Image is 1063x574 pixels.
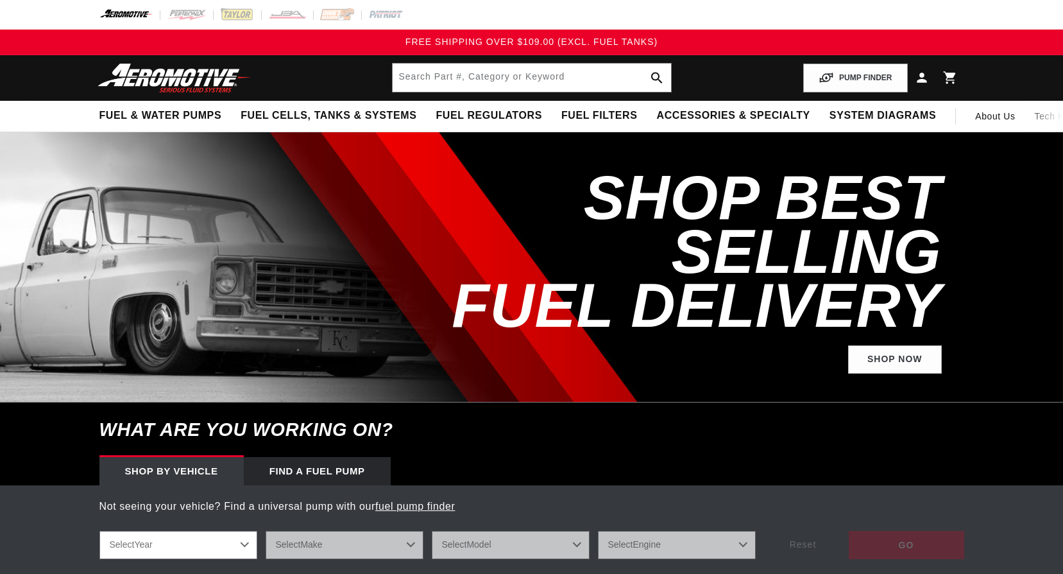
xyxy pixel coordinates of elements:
input: Search by Part Number, Category or Keyword [393,64,671,92]
a: fuel pump finder [375,501,455,512]
summary: Fuel Cells, Tanks & Systems [231,101,426,131]
span: Fuel Cells, Tanks & Systems [241,109,416,123]
summary: System Diagrams [820,101,946,131]
a: About Us [965,101,1025,132]
span: Accessories & Specialty [657,109,810,123]
a: Shop Now [848,345,942,374]
p: Not seeing your vehicle? Find a universal pump with our [99,498,964,515]
div: Find a Fuel Pump [244,457,391,485]
button: PUMP FINDER [803,64,907,92]
span: System Diagrams [829,109,936,123]
div: Shop by vehicle [99,457,244,485]
select: Year [99,531,257,559]
summary: Fuel Filters [552,101,647,131]
span: About Us [975,111,1015,121]
select: Make [266,531,423,559]
summary: Fuel Regulators [426,101,551,131]
button: search button [643,64,671,92]
select: Engine [598,531,756,559]
img: Aeromotive [94,63,255,93]
span: FREE SHIPPING OVER $109.00 (EXCL. FUEL TANKS) [405,37,658,47]
span: Fuel Filters [561,109,638,123]
select: Model [432,531,590,559]
summary: Accessories & Specialty [647,101,820,131]
h6: What are you working on? [67,403,996,457]
span: Fuel & Water Pumps [99,109,222,123]
h2: SHOP BEST SELLING FUEL DELIVERY [393,171,942,333]
span: Fuel Regulators [436,109,541,123]
summary: Fuel & Water Pumps [90,101,232,131]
